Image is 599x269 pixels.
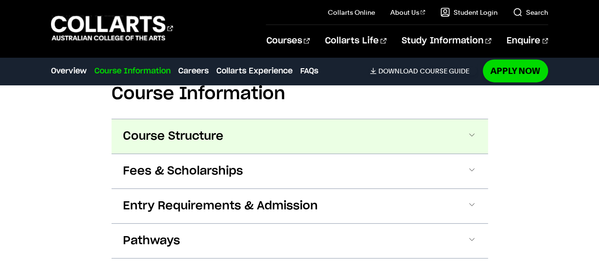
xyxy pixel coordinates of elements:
span: Pathways [123,233,180,248]
a: Overview [51,65,87,77]
a: About Us [390,8,426,17]
button: Pathways [112,224,488,258]
a: Apply Now [483,60,548,82]
button: Course Structure [112,119,488,154]
a: Collarts Online [328,8,375,17]
a: Course Information [94,65,171,77]
h2: Course Information [112,83,488,104]
a: Enquire [507,25,548,57]
button: Entry Requirements & Admission [112,189,488,223]
a: Collarts Life [325,25,386,57]
a: Student Login [440,8,497,17]
span: Fees & Scholarships [123,164,243,179]
a: DownloadCourse Guide [370,67,477,75]
span: Course Structure [123,129,223,144]
span: Entry Requirements & Admission [123,198,318,214]
a: Search [513,8,548,17]
a: Collarts Experience [216,65,293,77]
span: Download [378,67,418,75]
a: Study Information [402,25,491,57]
div: Go to homepage [51,15,173,42]
a: FAQs [300,65,318,77]
a: Courses [266,25,309,57]
button: Fees & Scholarships [112,154,488,188]
a: Careers [178,65,209,77]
